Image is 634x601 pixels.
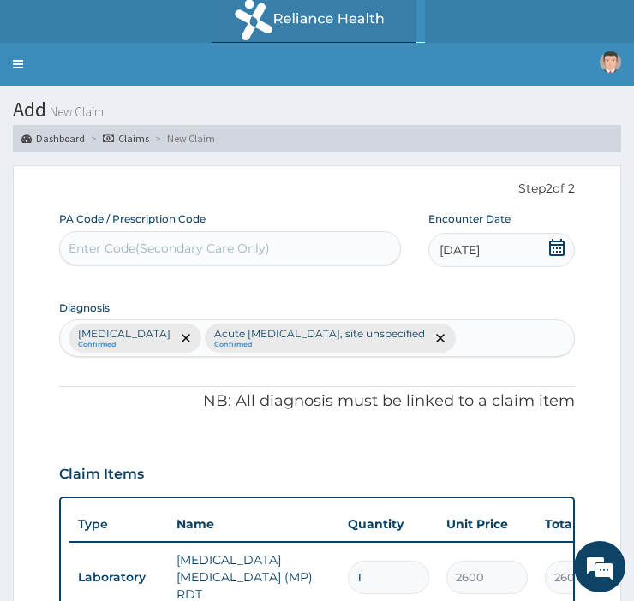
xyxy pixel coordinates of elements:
[21,131,85,146] a: Dashboard
[178,330,194,346] span: remove selection option
[13,98,621,121] h1: Add
[440,241,480,259] span: [DATE]
[59,300,110,315] label: Diagnosis
[59,180,575,199] p: Step 2 of 2
[339,507,438,541] th: Quantity
[103,131,149,146] a: Claims
[59,465,144,484] h3: Claim Items
[433,330,448,346] span: remove selection option
[59,211,206,226] label: PA Code / Prescription Code
[46,105,104,118] small: New Claim
[428,211,511,226] label: Encounter Date
[78,327,170,341] p: [MEDICAL_DATA]
[69,562,168,593] td: Laboratory
[600,51,621,73] img: User Image
[438,507,536,541] th: Unit Price
[69,509,168,540] th: Type
[78,341,170,349] small: Confirmed
[214,341,425,349] small: Confirmed
[69,240,270,257] div: Enter Code(Secondary Care Only)
[214,327,425,341] p: Acute [MEDICAL_DATA], site unspecified
[151,131,215,146] li: New Claim
[168,507,339,541] th: Name
[59,390,575,413] p: NB: All diagnosis must be linked to a claim item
